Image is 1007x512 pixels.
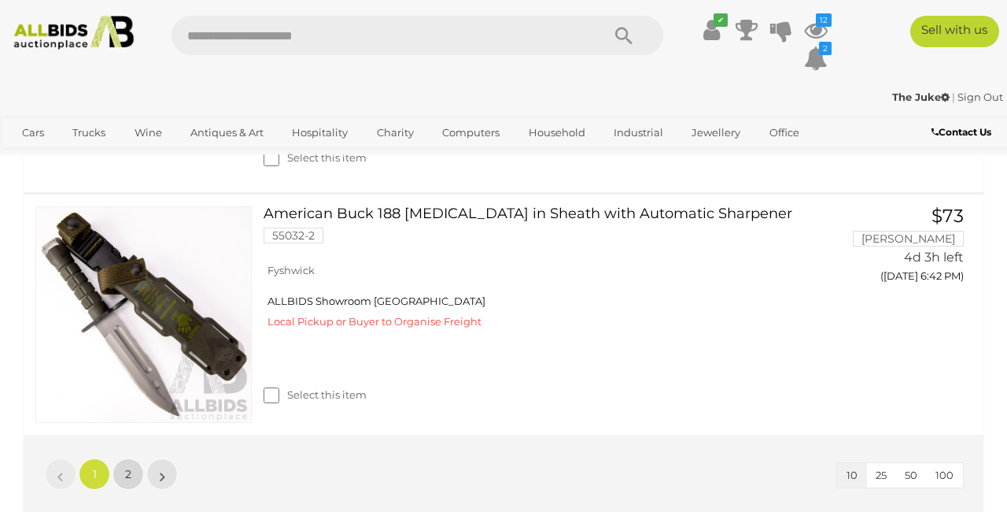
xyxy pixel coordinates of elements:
i: 12 [816,13,832,27]
a: American Buck 188 [MEDICAL_DATA] in Sheath with Automatic Sharpener 55032-2 [275,206,812,255]
i: 2 [819,42,832,55]
a: Office [759,120,810,146]
span: 25 [876,469,887,481]
img: Allbids.com.au [7,16,140,50]
a: 2 [804,44,828,72]
a: Contact Us [931,124,995,141]
a: Computers [432,120,510,146]
button: Search [585,16,663,55]
button: 50 [895,463,927,488]
a: » [146,458,178,490]
a: 1 [79,458,110,490]
strong: The Juke [892,91,950,103]
button: 10 [837,463,867,488]
span: | [952,91,955,103]
a: Sell with us [910,16,999,47]
a: Jewellery [681,120,751,146]
a: Household [518,120,596,146]
i: ✔ [714,13,728,27]
a: Hospitality [282,120,358,146]
a: ✔ [700,16,724,44]
a: [GEOGRAPHIC_DATA] [72,146,205,172]
span: 1 [93,467,97,481]
a: 12 [804,16,828,44]
b: Contact Us [931,126,991,138]
a: Trucks [62,120,116,146]
span: 2 [125,467,131,481]
a: $73 [PERSON_NAME] 4d 3h left ([DATE] 6:42 PM) [835,206,968,291]
a: The Juke [892,91,952,103]
span: 10 [847,469,858,481]
a: Wine [124,120,172,146]
a: 2 [113,458,144,490]
a: Charity [367,120,424,146]
button: 100 [926,463,963,488]
span: 50 [905,469,917,481]
a: « [45,458,76,490]
a: Industrial [603,120,673,146]
span: $73 [931,205,964,227]
button: 25 [866,463,896,488]
span: 100 [935,469,954,481]
a: Antiques & Art [180,120,274,146]
label: Select this item [264,388,367,403]
a: Sports [12,146,65,172]
a: Cars [12,120,54,146]
label: Select this item [264,150,367,165]
a: Sign Out [957,91,1003,103]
